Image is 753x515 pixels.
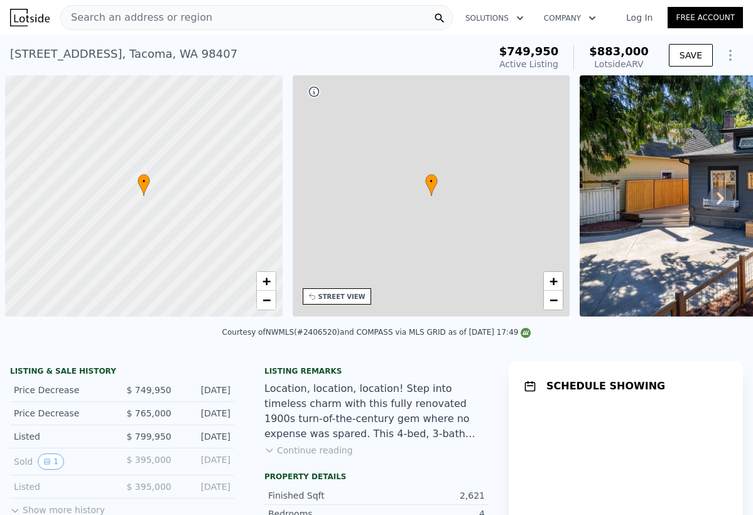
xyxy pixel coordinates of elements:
div: Price Decrease [14,407,112,420]
span: $ 395,000 [126,482,171,492]
div: Listing remarks [264,366,489,376]
a: Free Account [668,7,743,28]
div: Location, location, location! Step into timeless charm with this fully renovated 1900s turn-of-th... [264,381,489,442]
button: View historical data [38,453,64,470]
span: + [550,273,558,289]
button: Solutions [455,7,534,30]
div: 2,621 [377,489,485,502]
span: $ 765,000 [126,408,171,418]
a: Zoom in [257,272,276,291]
span: $ 799,950 [126,431,171,442]
span: $883,000 [589,45,649,58]
span: $ 749,950 [126,385,171,395]
a: Zoom out [257,291,276,310]
div: [STREET_ADDRESS] , Tacoma , WA 98407 [10,45,237,63]
div: Listed [14,430,112,443]
div: [DATE] [181,407,230,420]
span: • [138,176,150,187]
div: Listed [14,480,112,493]
div: Lotside ARV [589,58,649,70]
div: • [425,174,438,196]
span: $749,950 [499,45,559,58]
div: Finished Sqft [268,489,377,502]
div: LISTING & SALE HISTORY [10,366,234,379]
span: • [425,176,438,187]
span: $ 395,000 [126,455,171,465]
div: Sold [14,453,112,470]
span: + [262,273,270,289]
div: • [138,174,150,196]
span: − [262,292,270,308]
span: − [550,292,558,308]
img: Lotside [10,9,50,26]
span: Active Listing [499,59,558,69]
div: STREET VIEW [318,292,366,301]
button: Continue reading [264,444,353,457]
div: [DATE] [181,384,230,396]
div: Courtesy of NWMLS (#2406520) and COMPASS via MLS GRID as of [DATE] 17:49 [222,328,531,337]
div: Price Decrease [14,384,112,396]
button: Company [534,7,606,30]
h1: SCHEDULE SHOWING [546,379,665,394]
div: [DATE] [181,430,230,443]
div: Property details [264,472,489,482]
a: Zoom in [544,272,563,291]
a: Zoom out [544,291,563,310]
span: Search an address or region [61,10,212,25]
div: [DATE] [181,453,230,470]
button: SAVE [669,44,713,67]
div: [DATE] [181,480,230,493]
a: Log In [611,11,668,24]
button: Show Options [718,43,743,68]
img: NWMLS Logo [521,328,531,338]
